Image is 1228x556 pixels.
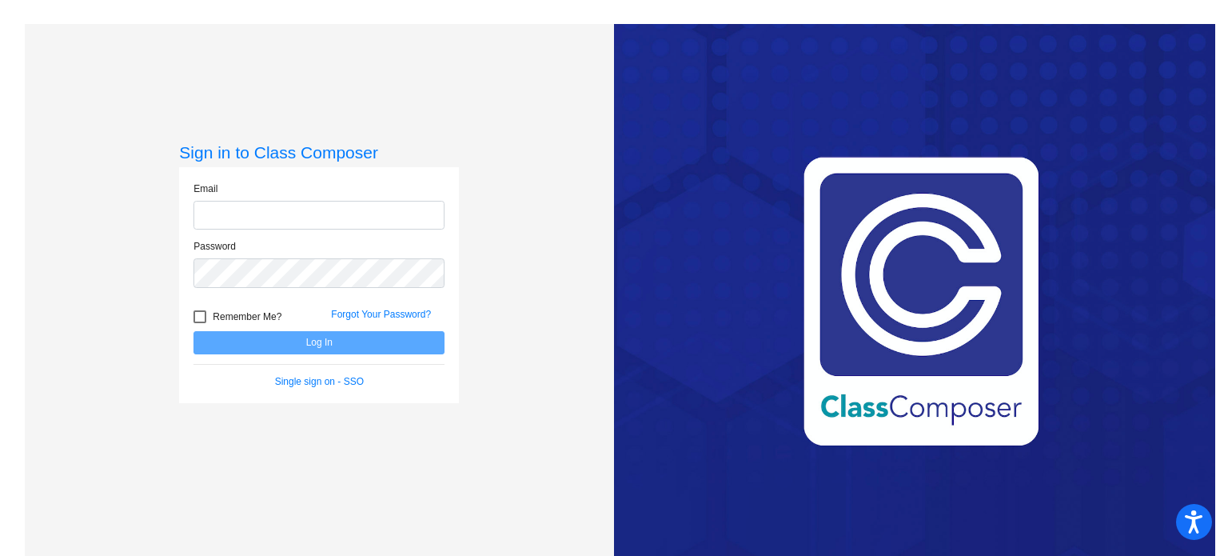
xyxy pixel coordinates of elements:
[275,376,364,387] a: Single sign on - SSO
[179,142,459,162] h3: Sign in to Class Composer
[331,309,431,320] a: Forgot Your Password?
[193,331,445,354] button: Log In
[213,307,281,326] span: Remember Me?
[193,239,236,254] label: Password
[193,182,217,196] label: Email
